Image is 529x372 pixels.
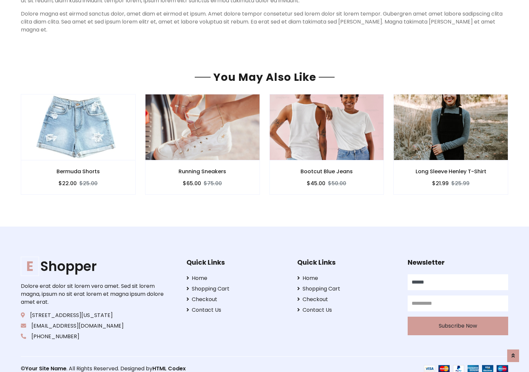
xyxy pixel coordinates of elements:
p: [EMAIL_ADDRESS][DOMAIN_NAME] [21,322,166,330]
h6: Bermuda Shorts [21,168,135,175]
a: EShopper [21,258,166,274]
h6: Running Sneakers [145,168,260,175]
p: [PHONE_NUMBER] [21,333,166,341]
a: Contact Us [186,306,287,314]
del: $75.00 [204,180,222,187]
a: Checkout [297,295,398,303]
del: $25.00 [79,180,98,187]
h5: Newsletter [408,258,508,266]
a: Bermuda Shorts $22.00$25.00 [21,94,136,194]
button: Subscribe Now [408,317,508,335]
a: Checkout [186,295,287,303]
a: Running Sneakers $65.00$75.00 [145,94,260,194]
h6: $45.00 [307,180,325,186]
a: Home [297,274,398,282]
h6: $22.00 [59,180,77,186]
h6: $21.99 [432,180,449,186]
h6: $65.00 [183,180,201,186]
h6: Bootcut Blue Jeans [270,168,384,175]
p: Dolore erat dolor sit lorem vero amet. Sed sit lorem magna, ipsum no sit erat lorem et magna ipsu... [21,282,166,306]
span: You May Also Like [211,70,319,84]
h6: Long Sleeve Henley T-Shirt [394,168,508,175]
a: Long Sleeve Henley T-Shirt $21.99$25.99 [393,94,508,194]
h1: Shopper [21,258,166,274]
del: $50.00 [328,180,346,187]
p: [STREET_ADDRESS][US_STATE] [21,311,166,319]
a: Shopping Cart [297,285,398,293]
a: Contact Us [297,306,398,314]
a: Bootcut Blue Jeans $45.00$50.00 [269,94,384,194]
h5: Quick Links [186,258,287,266]
a: Home [186,274,287,282]
span: E [21,257,39,276]
del: $25.99 [451,180,469,187]
p: Dolore magna est eirmod sanctus dolor, amet diam et eirmod et ipsum. Amet dolore tempor consetetu... [21,10,508,34]
a: Shopping Cart [186,285,287,293]
h5: Quick Links [297,258,398,266]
